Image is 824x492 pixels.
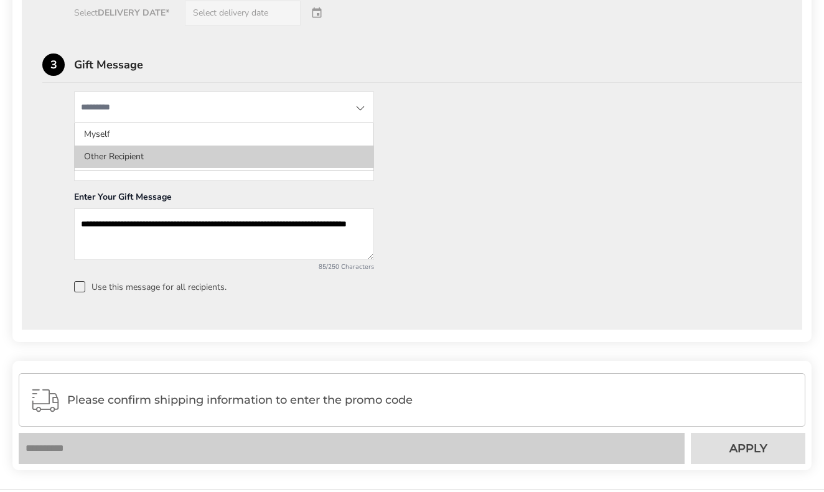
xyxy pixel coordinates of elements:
[74,262,374,271] div: 85/250 Characters
[74,208,374,260] textarea: Add a message
[729,443,767,454] span: Apply
[67,394,794,406] span: Please confirm shipping information to enter the promo code
[74,91,374,123] input: State
[75,146,373,168] li: Other Recipient
[691,433,805,464] button: Apply
[74,191,374,208] div: Enter Your Gift Message
[75,123,373,146] li: Myself
[42,53,65,76] div: 3
[74,281,782,292] label: Use this message for all recipients.
[74,59,802,70] div: Gift Message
